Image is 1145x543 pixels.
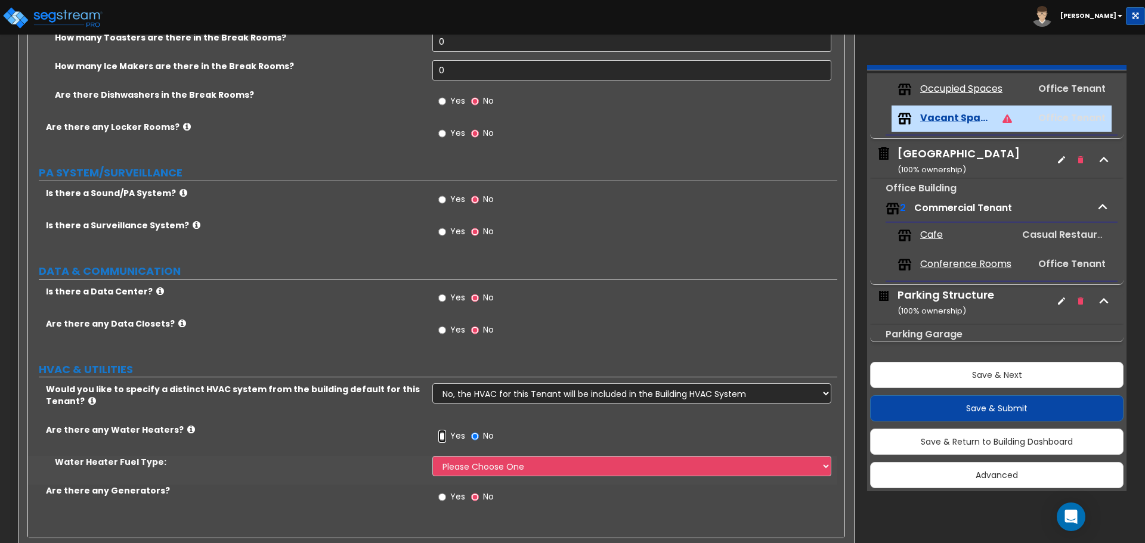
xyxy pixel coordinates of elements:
[39,165,837,181] label: PA SYSTEM/SURVEILLANCE
[483,127,494,139] span: No
[55,60,423,72] label: How many Ice Makers are there in the Break Rooms?
[450,430,465,442] span: Yes
[870,462,1124,488] button: Advanced
[46,286,423,297] label: Is there a Data Center?
[898,305,966,317] small: ( 100 % ownership)
[471,225,479,238] input: No
[886,327,963,341] small: Parking Garage
[898,146,1020,176] div: [GEOGRAPHIC_DATA]
[471,291,479,305] input: No
[471,95,479,108] input: No
[438,225,446,238] input: Yes
[187,425,195,434] i: click for more info!
[483,430,494,442] span: No
[898,164,966,175] small: ( 100 % ownership)
[1038,257,1106,271] span: Office Tenant
[183,122,191,131] i: click for more info!
[471,430,479,443] input: No
[193,221,200,229] i: click for more info!
[876,146,892,162] img: building.svg
[920,111,994,125] span: Vacant Spaces
[920,228,943,242] span: Cafe
[450,324,465,336] span: Yes
[450,491,465,502] span: Yes
[46,318,423,330] label: Are there any Data Closets?
[46,121,423,133] label: Are there any Locker Rooms?
[438,95,446,108] input: Yes
[898,111,912,126] img: tenants.png
[450,193,465,205] span: Yes
[483,324,494,336] span: No
[483,225,494,237] span: No
[46,187,423,199] label: Is there a Sound/PA System?
[920,82,1002,96] span: Occupied Spaces
[46,424,423,436] label: Are there any Water Heaters?
[898,228,912,243] img: tenants.png
[483,491,494,502] span: No
[180,188,187,197] i: click for more info!
[438,291,446,305] input: Yes
[438,430,446,443] input: Yes
[55,32,423,44] label: How many Toasters are there in the Break Rooms?
[876,287,892,303] img: building.svg
[39,263,837,279] label: DATA & COMMUNICATION
[438,324,446,337] input: Yes
[46,219,423,231] label: Is there a Surveillance System?
[450,95,465,107] span: Yes
[156,287,164,296] i: click for more info!
[898,287,994,318] div: Parking Structure
[471,491,479,504] input: No
[2,6,103,30] img: logo_pro_r.png
[1038,82,1106,95] span: Office Tenant
[471,127,479,140] input: No
[900,201,906,215] span: 2
[483,193,494,205] span: No
[471,193,479,206] input: No
[450,291,465,303] span: Yes
[438,193,446,206] input: Yes
[450,225,465,237] span: Yes
[870,362,1124,388] button: Save & Next
[483,95,494,107] span: No
[1057,502,1085,531] div: Open Intercom Messenger
[1060,11,1116,20] b: [PERSON_NAME]
[39,362,837,377] label: HVAC & UTILITIES
[870,429,1124,455] button: Save & Return to Building Dashboard
[886,201,900,216] img: tenants.png
[438,127,446,140] input: Yes
[450,127,465,139] span: Yes
[914,201,1012,215] span: Commercial Tenant
[898,257,912,272] img: tenants.png
[898,82,912,97] img: tenants.png
[886,181,957,195] small: Office Building
[46,383,423,407] label: Would you like to specify a distinct HVAC system from the building default for this Tenant?
[438,491,446,504] input: Yes
[471,324,479,337] input: No
[55,89,423,101] label: Are there Dishwashers in the Break Rooms?
[483,291,494,303] span: No
[1032,6,1053,27] img: avatar.png
[876,287,994,318] span: Parking Structure
[1038,111,1106,125] span: Office Tenant
[55,456,423,468] label: Water Heater Fuel Type:
[870,395,1124,421] button: Save & Submit
[876,146,1020,176] span: Annex Building
[88,396,96,405] i: click for more info!
[46,485,423,497] label: Are there any Generators?
[920,257,1011,271] span: Conference Rooms
[178,319,186,328] i: click for more info!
